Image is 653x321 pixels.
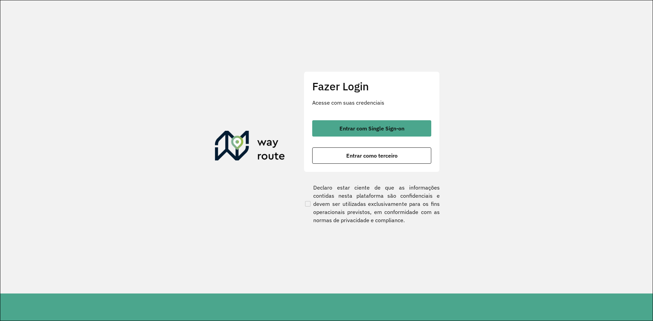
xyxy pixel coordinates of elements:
img: Roteirizador AmbevTech [215,131,285,163]
span: Entrar como terceiro [346,153,398,158]
span: Entrar com Single Sign-on [339,126,404,131]
button: button [312,120,431,137]
label: Declaro estar ciente de que as informações contidas nesta plataforma são confidenciais e devem se... [304,183,440,224]
button: button [312,147,431,164]
h2: Fazer Login [312,80,431,93]
p: Acesse com suas credenciais [312,99,431,107]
